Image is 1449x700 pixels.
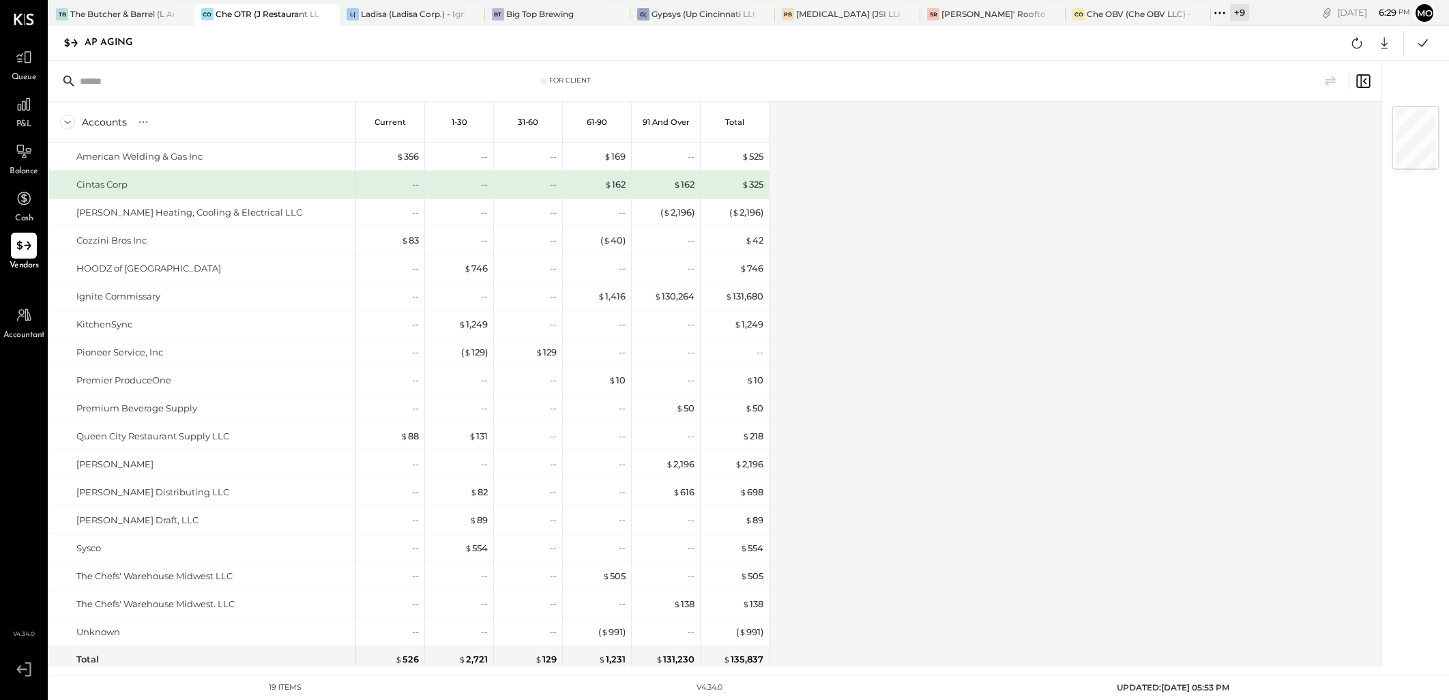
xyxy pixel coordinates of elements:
[82,115,127,129] div: Accounts
[745,514,763,527] div: 89
[600,234,626,247] div: ( 40 )
[688,234,694,247] div: --
[361,8,465,20] div: Ladisa (Ladisa Corp.) - Ignite
[550,234,557,247] div: --
[76,346,163,359] div: Pioneer Service, Inc
[464,262,488,275] div: 746
[745,514,752,525] span: $
[673,486,694,499] div: 616
[740,263,747,274] span: $
[742,598,750,609] span: $
[550,178,557,191] div: --
[666,458,673,469] span: $
[732,207,740,218] span: $
[536,347,543,358] span: $
[1337,6,1410,19] div: [DATE]
[598,654,606,665] span: $
[470,486,488,499] div: 82
[619,318,626,331] div: --
[464,263,471,274] span: $
[458,654,466,665] span: $
[619,486,626,499] div: --
[746,375,754,385] span: $
[1,91,47,131] a: P&L
[1,233,47,272] a: Vendors
[458,319,466,330] span: $
[609,374,626,387] div: 10
[598,653,626,666] div: 1,231
[10,260,39,272] span: Vendors
[550,514,557,527] div: --
[643,117,690,127] p: 91 and Over
[604,150,626,163] div: 169
[481,402,488,415] div: --
[481,626,488,639] div: --
[481,150,488,163] div: --
[550,150,557,163] div: --
[481,178,488,191] div: --
[757,346,763,359] div: --
[481,374,488,387] div: --
[76,514,199,527] div: [PERSON_NAME] Draft, LLC
[941,8,1045,20] div: [PERSON_NAME]' Rooftop - Ignite
[740,486,747,497] span: $
[604,179,612,190] span: $
[347,8,359,20] div: L(
[396,150,419,163] div: 356
[10,166,38,178] span: Balance
[76,653,99,666] div: Total
[656,654,663,665] span: $
[598,290,626,303] div: 1,416
[76,150,203,163] div: American Welding & Gas Inc
[550,570,557,583] div: --
[412,262,419,275] div: --
[587,117,607,127] p: 61-90
[598,626,626,639] div: ( 991 )
[412,598,419,611] div: --
[1,44,47,84] a: Queue
[269,682,302,693] div: 19 items
[550,430,557,443] div: --
[1072,8,1085,20] div: CO
[550,542,557,555] div: --
[395,653,419,666] div: 526
[481,458,488,471] div: --
[1,138,47,178] a: Balance
[481,206,488,219] div: --
[375,117,406,127] p: Current
[396,151,404,162] span: $
[673,179,681,190] span: $
[652,8,755,20] div: Gypsys (Up Cincinnati LLC) - Ignite
[619,346,626,359] div: --
[740,486,763,499] div: 698
[550,402,557,415] div: --
[736,626,763,639] div: ( 991 )
[465,542,488,555] div: 554
[535,654,542,665] span: $
[740,542,748,553] span: $
[400,430,419,443] div: 88
[76,374,171,387] div: Premier ProduceOne
[688,346,694,359] div: --
[76,178,128,191] div: Cintas Corp
[746,374,763,387] div: 10
[688,318,694,331] div: --
[745,234,763,247] div: 42
[550,598,557,611] div: --
[412,626,419,639] div: --
[796,8,900,20] div: [MEDICAL_DATA] (JSI LLC) - Ignite
[76,626,120,639] div: Unknown
[76,486,229,499] div: [PERSON_NAME] Distributing LLC
[688,570,694,583] div: --
[1,302,47,342] a: Accountant
[469,430,488,443] div: 131
[535,653,557,666] div: 129
[412,458,419,471] div: --
[452,117,467,127] p: 1-30
[550,206,557,219] div: --
[56,8,68,20] div: TB
[550,290,557,303] div: --
[412,374,419,387] div: --
[656,653,694,666] div: 131,230
[550,486,557,499] div: --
